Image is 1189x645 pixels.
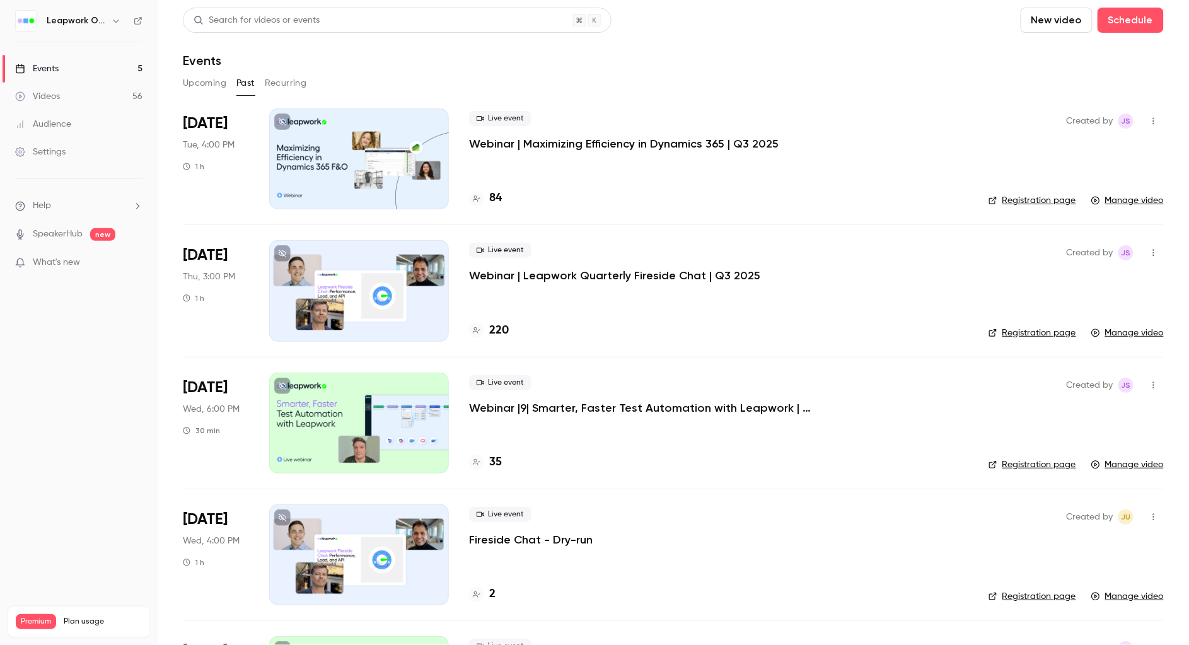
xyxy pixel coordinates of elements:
span: JS [1122,113,1131,129]
span: Live event [469,375,531,390]
div: 1 h [183,161,204,171]
span: Janel Urena [1118,509,1134,525]
span: Jaynesh Singh [1118,113,1134,129]
button: Upcoming [183,73,226,93]
div: 30 min [183,426,220,436]
span: Thu, 3:00 PM [183,270,235,283]
button: Recurring [265,73,307,93]
span: JS [1122,378,1131,393]
span: Live event [469,507,531,522]
a: Manage video [1091,590,1164,603]
a: Registration page [989,327,1076,339]
h4: 2 [489,586,496,603]
span: Live event [469,243,531,258]
a: Registration page [989,458,1076,471]
h4: 220 [489,322,509,339]
span: [DATE] [183,509,228,530]
a: 84 [469,190,502,207]
span: JU [1122,509,1131,525]
div: Settings [15,146,66,158]
a: Fireside Chat - Dry-run [469,532,593,547]
div: Audience [15,118,71,131]
li: help-dropdown-opener [15,199,142,212]
a: SpeakerHub [33,228,83,241]
span: [DATE] [183,245,228,265]
span: [DATE] [183,113,228,134]
span: new [90,228,115,241]
div: Sep 24 Wed, 11:00 AM (America/New York) [183,504,249,605]
span: Wed, 6:00 PM [183,403,240,415]
div: Events [15,62,59,75]
span: [DATE] [183,378,228,398]
button: Schedule [1098,8,1164,33]
span: Tue, 4:00 PM [183,139,235,151]
span: Jaynesh Singh [1118,378,1134,393]
span: Help [33,199,51,212]
div: Sep 25 Thu, 10:00 AM (America/New York) [183,240,249,341]
a: Webinar |9| Smarter, Faster Test Automation with Leapwork | [GEOGRAPHIC_DATA] | Q3 2025 [469,400,847,415]
iframe: Noticeable Trigger [127,257,142,269]
span: What's new [33,256,80,269]
span: Created by [1067,378,1113,393]
button: New video [1021,8,1093,33]
a: Registration page [989,194,1076,207]
h4: 35 [489,454,502,471]
h1: Events [183,53,221,68]
a: Manage video [1091,194,1164,207]
span: Jaynesh Singh [1118,245,1134,260]
img: Leapwork Online Event [16,11,36,31]
span: Created by [1067,245,1113,260]
div: 1 h [183,557,204,567]
span: Wed, 4:00 PM [183,535,240,547]
span: Created by [1067,113,1113,129]
span: JS [1122,245,1131,260]
span: Created by [1067,509,1113,525]
a: Webinar | Maximizing Efficiency in Dynamics 365 | Q3 2025 [469,136,779,151]
span: Plan usage [64,617,142,627]
button: Past [236,73,255,93]
div: Videos [15,90,60,103]
div: Sep 30 Tue, 11:00 AM (America/New York) [183,108,249,209]
div: 1 h [183,293,204,303]
a: 35 [469,454,502,471]
span: Premium [16,614,56,629]
a: 220 [469,322,509,339]
h6: Leapwork Online Event [47,15,106,27]
h4: 84 [489,190,502,207]
a: Webinar | Leapwork Quarterly Fireside Chat | Q3 2025 [469,268,760,283]
a: Manage video [1091,327,1164,339]
a: Registration page [989,590,1076,603]
span: Live event [469,111,531,126]
a: 2 [469,586,496,603]
div: Search for videos or events [194,14,320,27]
a: Manage video [1091,458,1164,471]
div: Sep 24 Wed, 1:00 PM (America/New York) [183,373,249,474]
